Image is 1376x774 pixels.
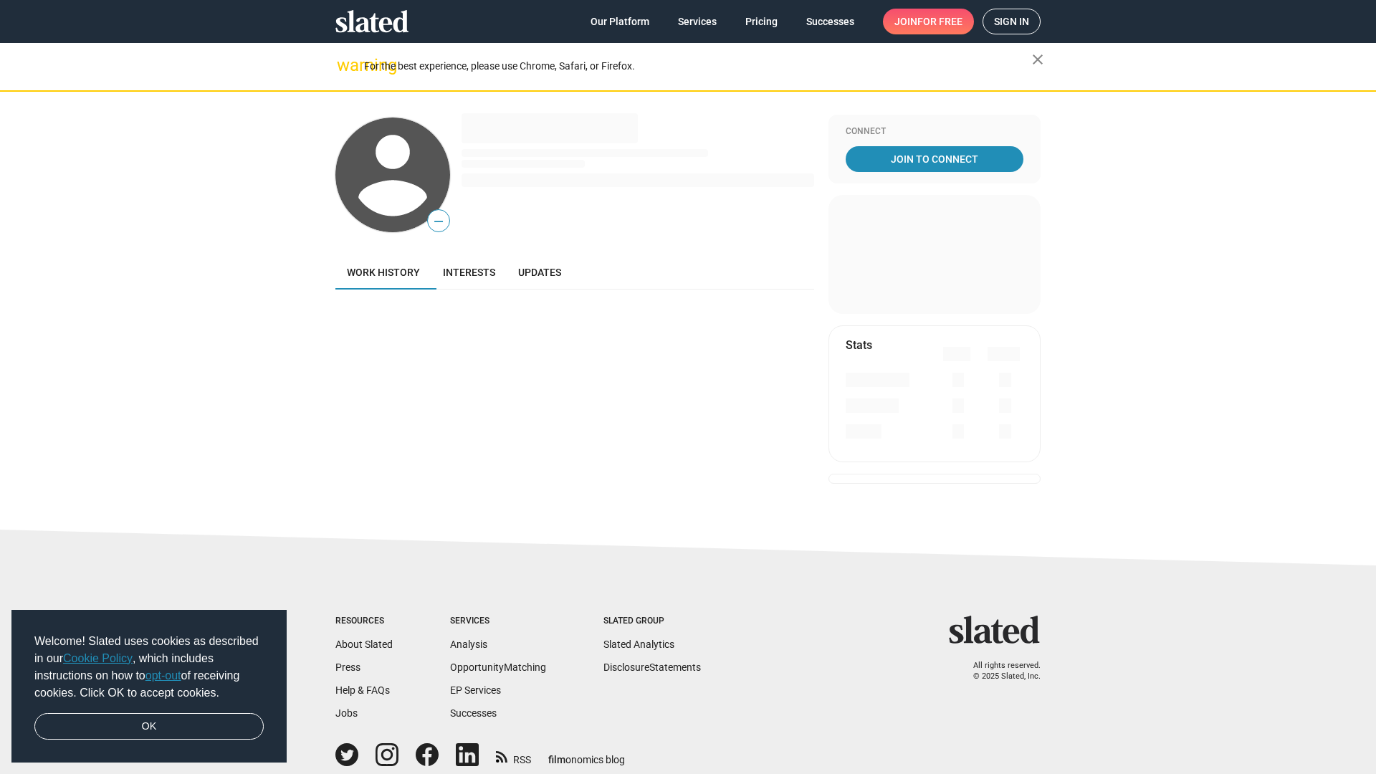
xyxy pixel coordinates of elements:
[450,639,487,650] a: Analysis
[846,338,872,353] mat-card-title: Stats
[734,9,789,34] a: Pricing
[1029,51,1046,68] mat-icon: close
[958,661,1041,682] p: All rights reserved. © 2025 Slated, Inc.
[806,9,854,34] span: Successes
[11,610,287,763] div: cookieconsent
[507,255,573,290] a: Updates
[145,669,181,682] a: opt-out
[337,57,354,74] mat-icon: warning
[591,9,649,34] span: Our Platform
[678,9,717,34] span: Services
[428,212,449,231] span: —
[34,633,264,702] span: Welcome! Slated uses cookies as described in our , which includes instructions on how to of recei...
[34,713,264,740] a: dismiss cookie message
[450,661,546,673] a: OpportunityMatching
[994,9,1029,34] span: Sign in
[795,9,866,34] a: Successes
[883,9,974,34] a: Joinfor free
[603,661,701,673] a: DisclosureStatements
[335,639,393,650] a: About Slated
[63,652,133,664] a: Cookie Policy
[364,57,1032,76] div: For the best experience, please use Chrome, Safari, or Firefox.
[846,126,1023,138] div: Connect
[849,146,1021,172] span: Join To Connect
[603,616,701,627] div: Slated Group
[335,707,358,719] a: Jobs
[450,707,497,719] a: Successes
[335,684,390,696] a: Help & FAQs
[496,745,531,767] a: RSS
[335,255,431,290] a: Work history
[846,146,1023,172] a: Join To Connect
[443,267,495,278] span: Interests
[548,742,625,767] a: filmonomics blog
[745,9,778,34] span: Pricing
[579,9,661,34] a: Our Platform
[917,9,962,34] span: for free
[335,616,393,627] div: Resources
[518,267,561,278] span: Updates
[335,661,360,673] a: Press
[548,754,565,765] span: film
[983,9,1041,34] a: Sign in
[431,255,507,290] a: Interests
[603,639,674,650] a: Slated Analytics
[347,267,420,278] span: Work history
[666,9,728,34] a: Services
[450,684,501,696] a: EP Services
[894,9,962,34] span: Join
[450,616,546,627] div: Services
